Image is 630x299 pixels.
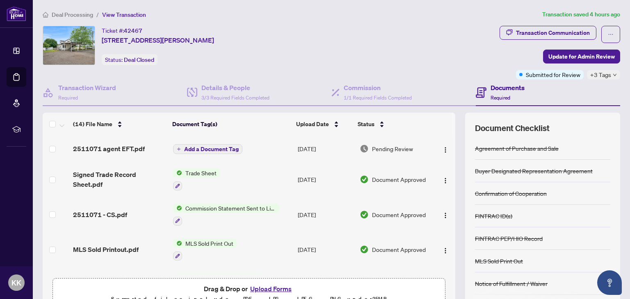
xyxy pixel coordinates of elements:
span: MLS Sold Print Out [182,239,237,248]
li: / [96,10,99,19]
span: Document Approved [372,210,426,219]
th: Upload Date [293,113,354,136]
img: Logo [442,247,449,254]
img: Document Status [360,175,369,184]
span: Add a Document Tag [184,146,239,152]
span: home [43,12,48,18]
span: 2511071 - CS.pdf [73,210,127,220]
span: 2511071 agent EFT.pdf [73,144,145,154]
div: Agreement of Purchase and Sale [475,144,559,153]
button: Transaction Communication [500,26,596,40]
span: Submitted for Review [526,70,580,79]
div: Transaction Communication [516,26,590,39]
img: Status Icon [173,204,182,213]
th: Status [354,113,431,136]
td: [DATE] [294,197,356,232]
td: [DATE] [294,162,356,197]
img: logo [7,6,26,21]
span: Update for Admin Review [548,50,615,63]
button: Update for Admin Review [543,50,620,63]
span: Deal Processing [52,11,93,18]
img: Document Status [360,144,369,153]
img: Status Icon [173,274,182,283]
span: Required [58,95,78,101]
span: Trade Sheet [182,168,220,177]
td: [DATE] [294,136,356,162]
img: Document Status [360,245,369,254]
span: 42467 [124,27,142,34]
img: Logo [442,177,449,184]
h4: Transaction Wizard [58,83,116,93]
button: Logo [439,142,452,155]
img: IMG-E12258805_1.jpg [43,26,95,65]
span: [STREET_ADDRESS][PERSON_NAME] [102,35,214,45]
div: Status: [102,54,157,65]
button: Logo [439,243,452,256]
span: ellipsis [608,32,614,37]
button: Status IconMLS Sold Print Out [173,239,237,261]
span: Required [491,95,510,101]
span: Drag & Drop or [204,283,294,294]
span: Status [358,120,374,129]
span: Pending Review [372,144,413,153]
span: View Transaction [102,11,146,18]
button: Logo [439,173,452,186]
span: Deal Closed [124,56,154,63]
span: +3 Tags [590,70,611,79]
div: Ticket #: [102,26,142,35]
h4: Details & People [201,83,269,93]
div: FINTRAC PEP/HIO Record [475,234,543,243]
span: plus [177,147,181,151]
button: Open asap [597,270,622,295]
img: Document Status [360,210,369,219]
article: Transaction saved 4 hours ago [542,10,620,19]
img: Status Icon [173,239,182,248]
img: Logo [442,147,449,153]
td: [DATE] [294,232,356,267]
span: 3/3 Required Fields Completed [201,95,269,101]
h4: Commission [344,83,412,93]
span: 1/1 Required Fields Completed [344,95,412,101]
button: Logo [439,208,452,221]
th: Document Tag(s) [169,113,293,136]
span: MLS Sold Printout.pdf [73,245,139,254]
span: Signed Trade Record Sheet.pdf [73,170,166,189]
span: Document Checklist [475,122,550,134]
button: Status IconCommission Statement Sent to Listing Brokerage [173,204,279,226]
button: Add a Document Tag [173,144,242,154]
span: Upload Date [296,120,329,129]
span: Document Approved [372,175,426,184]
span: Notice of Fulfillment / Waiver [182,274,261,283]
h4: Documents [491,83,525,93]
button: Upload Forms [248,283,294,294]
span: Document Approved [372,245,426,254]
button: Status IconNotice of Fulfillment / Waiver [173,274,261,296]
button: Add a Document Tag [173,144,242,154]
span: down [613,73,617,77]
th: (14) File Name [70,113,169,136]
img: Logo [442,212,449,219]
img: Status Icon [173,168,182,177]
div: FINTRAC ID(s) [475,211,512,220]
span: KK [11,277,21,288]
div: Notice of Fulfillment / Waiver [475,279,548,288]
div: Confirmation of Cooperation [475,189,547,198]
button: Status IconTrade Sheet [173,168,220,190]
div: Buyer Designated Representation Agreement [475,166,593,175]
span: (14) File Name [73,120,112,129]
div: MLS Sold Print Out [475,256,523,265]
span: Commission Statement Sent to Listing Brokerage [182,204,279,213]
